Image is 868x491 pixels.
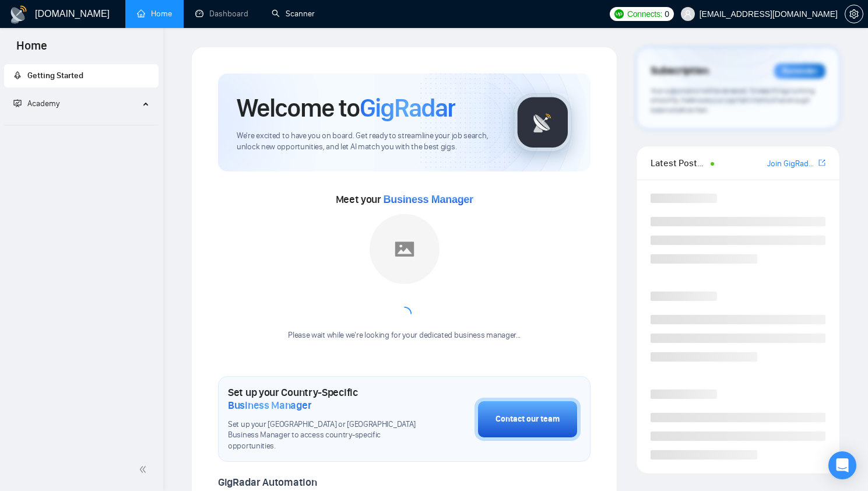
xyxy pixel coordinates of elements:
[651,61,708,81] span: Subscription
[496,413,560,426] div: Contact our team
[651,156,707,170] span: Latest Posts from the GigRadar Community
[398,307,412,321] span: loading
[281,330,528,341] div: Please wait while we're looking for your dedicated business manager...
[7,37,57,62] span: Home
[514,93,572,152] img: gigradar-logo.png
[228,419,416,453] span: Set up your [GEOGRAPHIC_DATA] or [GEOGRAPHIC_DATA] Business Manager to access country-specific op...
[272,9,315,19] a: searchScanner
[774,64,825,79] div: Reminder
[370,214,440,284] img: placeholder.png
[237,92,455,124] h1: Welcome to
[336,193,473,206] span: Meet your
[4,64,159,87] li: Getting Started
[384,194,473,205] span: Business Manager
[237,131,495,153] span: We're excited to have you on board. Get ready to streamline your job search, unlock new opportuni...
[651,86,814,114] span: Your subscription will be renewed. To keep things running smoothly, make sure your payment method...
[627,8,662,20] span: Connects:
[684,10,692,18] span: user
[845,5,863,23] button: setting
[13,99,22,107] span: fund-projection-screen
[360,92,455,124] span: GigRadar
[845,9,863,19] a: setting
[665,8,669,20] span: 0
[137,9,172,19] a: homeHome
[218,476,317,489] span: GigRadar Automation
[13,71,22,79] span: rocket
[139,464,150,475] span: double-left
[13,99,59,108] span: Academy
[475,398,581,441] button: Contact our team
[27,99,59,108] span: Academy
[767,157,816,170] a: Join GigRadar Slack Community
[818,157,825,169] a: export
[614,9,624,19] img: upwork-logo.png
[4,120,159,128] li: Academy Homepage
[228,399,311,412] span: Business Manager
[818,158,825,167] span: export
[9,5,28,24] img: logo
[195,9,248,19] a: dashboardDashboard
[228,386,416,412] h1: Set up your Country-Specific
[828,451,856,479] div: Open Intercom Messenger
[27,71,83,80] span: Getting Started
